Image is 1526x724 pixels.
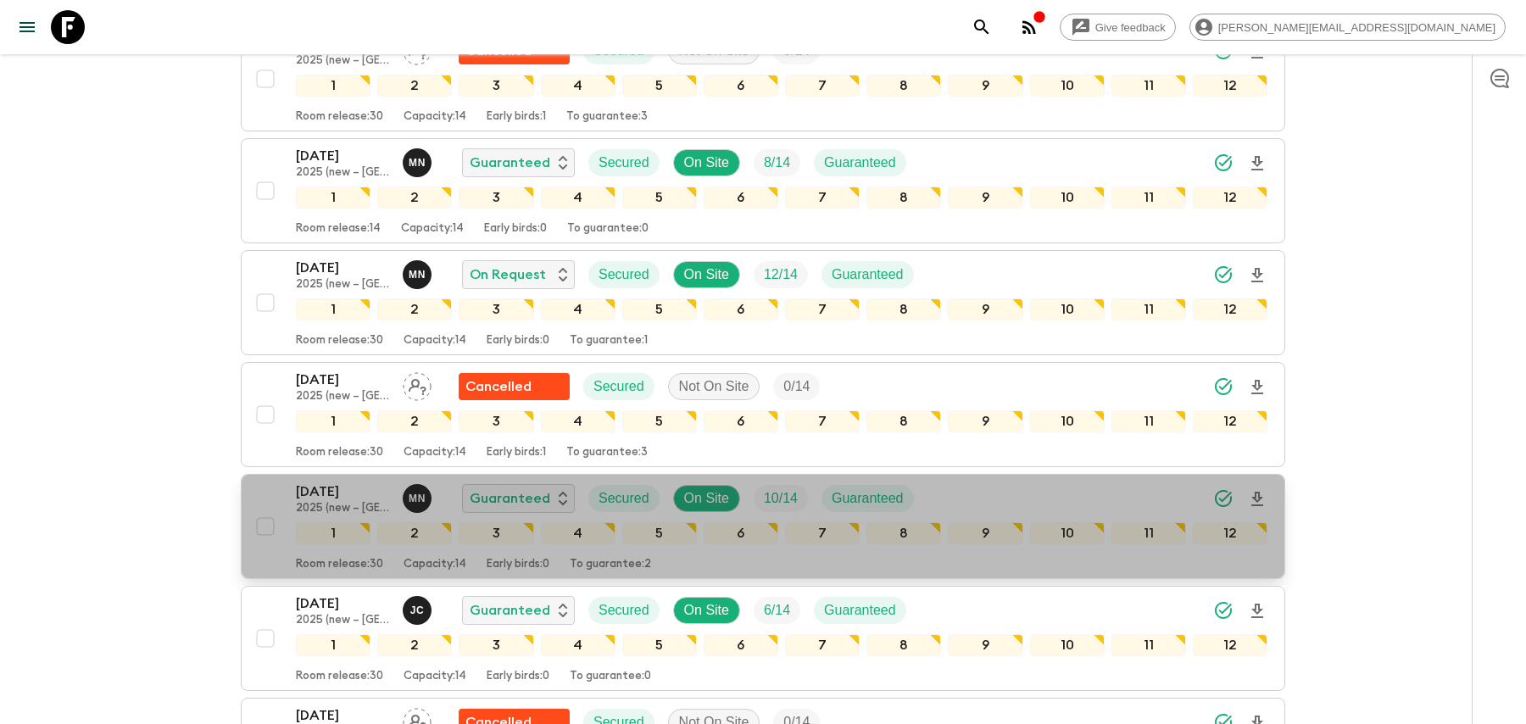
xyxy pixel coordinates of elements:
[470,265,546,285] p: On Request
[1213,600,1234,621] svg: Synced Successfully
[684,265,729,285] p: On Site
[773,373,820,400] div: Trip Fill
[948,187,1022,209] div: 9
[1193,187,1267,209] div: 12
[704,522,778,544] div: 6
[541,298,615,320] div: 4
[409,268,426,281] p: M N
[684,488,729,509] p: On Site
[1189,14,1506,41] div: [PERSON_NAME][EMAIL_ADDRESS][DOMAIN_NAME]
[679,376,749,397] p: Not On Site
[599,600,649,621] p: Secured
[296,390,389,404] p: 2025 (new – [GEOGRAPHIC_DATA])
[684,600,729,621] p: On Site
[1060,14,1176,41] a: Give feedback
[296,298,370,320] div: 1
[566,110,648,124] p: To guarantee: 3
[704,298,778,320] div: 6
[866,75,941,97] div: 8
[764,153,790,173] p: 8 / 14
[764,265,798,285] p: 12 / 14
[570,558,651,571] p: To guarantee: 2
[459,410,533,432] div: 3
[404,110,466,124] p: Capacity: 14
[377,522,452,544] div: 2
[409,492,426,505] p: M N
[487,558,549,571] p: Early birds: 0
[541,187,615,209] div: 4
[704,410,778,432] div: 6
[754,149,800,176] div: Trip Fill
[764,488,798,509] p: 10 / 14
[673,597,740,624] div: On Site
[541,410,615,432] div: 4
[866,298,941,320] div: 8
[948,522,1022,544] div: 9
[1030,187,1105,209] div: 10
[296,54,389,68] p: 2025 (new – [GEOGRAPHIC_DATA])
[622,410,697,432] div: 5
[824,153,896,173] p: Guaranteed
[622,187,697,209] div: 5
[1213,265,1234,285] svg: Synced Successfully
[296,558,383,571] p: Room release: 30
[832,265,904,285] p: Guaranteed
[296,634,370,656] div: 1
[459,298,533,320] div: 3
[403,484,435,513] button: MN
[296,278,389,292] p: 2025 (new – [GEOGRAPHIC_DATA])
[783,376,810,397] p: 0 / 14
[296,502,389,515] p: 2025 (new – [GEOGRAPHIC_DATA])
[673,149,740,176] div: On Site
[403,377,432,391] span: Assign pack leader
[409,156,426,170] p: M N
[588,149,660,176] div: Secured
[296,222,381,236] p: Room release: 14
[704,634,778,656] div: 6
[401,222,464,236] p: Capacity: 14
[785,410,860,432] div: 7
[1209,21,1505,34] span: [PERSON_NAME][EMAIL_ADDRESS][DOMAIN_NAME]
[241,474,1285,579] button: [DATE]2025 (new – [GEOGRAPHIC_DATA])Maho NagaredaGuaranteedSecuredOn SiteTrip FillGuaranteed12345...
[785,298,860,320] div: 7
[296,110,383,124] p: Room release: 30
[1111,634,1186,656] div: 11
[403,489,435,503] span: Maho Nagareda
[1111,75,1186,97] div: 11
[1111,298,1186,320] div: 11
[241,250,1285,355] button: [DATE]2025 (new – [GEOGRAPHIC_DATA])Maho NagaredaOn RequestSecuredOn SiteTrip FillGuaranteed12345...
[599,488,649,509] p: Secured
[1213,376,1234,397] svg: Synced Successfully
[764,600,790,621] p: 6 / 14
[459,373,570,400] div: Flash Pack cancellation
[296,187,370,209] div: 1
[622,75,697,97] div: 5
[1247,601,1267,621] svg: Download Onboarding
[754,261,808,288] div: Trip Fill
[1111,522,1186,544] div: 11
[296,258,389,278] p: [DATE]
[296,370,389,390] p: [DATE]
[296,614,389,627] p: 2025 (new – [GEOGRAPHIC_DATA])
[588,261,660,288] div: Secured
[296,593,389,614] p: [DATE]
[541,75,615,97] div: 4
[296,670,383,683] p: Room release: 30
[403,596,435,625] button: JC
[785,522,860,544] div: 7
[241,138,1285,243] button: [DATE]2025 (new – [GEOGRAPHIC_DATA])Maho NagaredaGuaranteedSecuredOn SiteTrip FillGuaranteed12345...
[470,488,550,509] p: Guaranteed
[377,75,452,97] div: 2
[1030,634,1105,656] div: 10
[1247,377,1267,398] svg: Download Onboarding
[404,558,466,571] p: Capacity: 14
[377,410,452,432] div: 2
[570,334,648,348] p: To guarantee: 1
[377,634,452,656] div: 2
[704,187,778,209] div: 6
[296,410,370,432] div: 1
[465,376,532,397] p: Cancelled
[1030,522,1105,544] div: 10
[296,75,370,97] div: 1
[1247,265,1267,286] svg: Download Onboarding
